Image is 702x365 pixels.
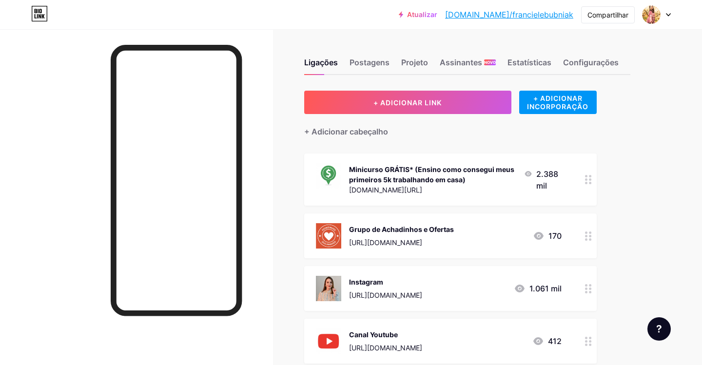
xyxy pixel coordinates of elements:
img: Franciele Bubniak [642,5,661,24]
font: Estatísticas [507,58,551,67]
font: Assinantes [440,58,482,67]
font: 412 [548,336,562,346]
button: + ADICIONAR LINK [304,91,511,114]
img: Canal Youtube [316,328,341,354]
img: Instagram [316,276,341,301]
font: Projeto [401,58,428,67]
font: Canal Youtube [349,330,398,339]
font: [URL][DOMAIN_NAME] [349,344,422,352]
font: + Adicionar cabeçalho [304,127,388,136]
font: Postagens [350,58,390,67]
a: [DOMAIN_NAME]/francielebubniak [445,9,573,20]
font: 1.061 mil [529,284,562,293]
font: + ADICIONAR LINK [373,98,442,107]
font: Configurações [563,58,619,67]
font: + ADICIONAR INCORPORAÇÃO [527,94,588,111]
font: [URL][DOMAIN_NAME] [349,238,422,247]
font: [DOMAIN_NAME][URL] [349,186,422,194]
font: Compartilhar [587,11,628,19]
font: Grupo de Achadinhos e Ofertas [349,225,454,233]
font: [URL][DOMAIN_NAME] [349,291,422,299]
font: NOVO [484,60,496,65]
font: [DOMAIN_NAME]/francielebubniak [445,10,573,19]
font: 2.388 mil [536,169,558,191]
font: Instagram [349,278,383,286]
font: 170 [548,231,562,241]
img: Grupo de Achadinhos e Ofertas [316,223,341,249]
font: Atualizar [407,10,437,19]
font: Minicurso GRÁTIS* (Ensino como consegui meus primeiros 5k trabalhando em casa) [349,165,514,184]
font: Ligações [304,58,338,67]
img: Minicurso GRÁTIS* (Ensino como consegui meus primeiros 5k trabalhando em casa) [316,163,341,189]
